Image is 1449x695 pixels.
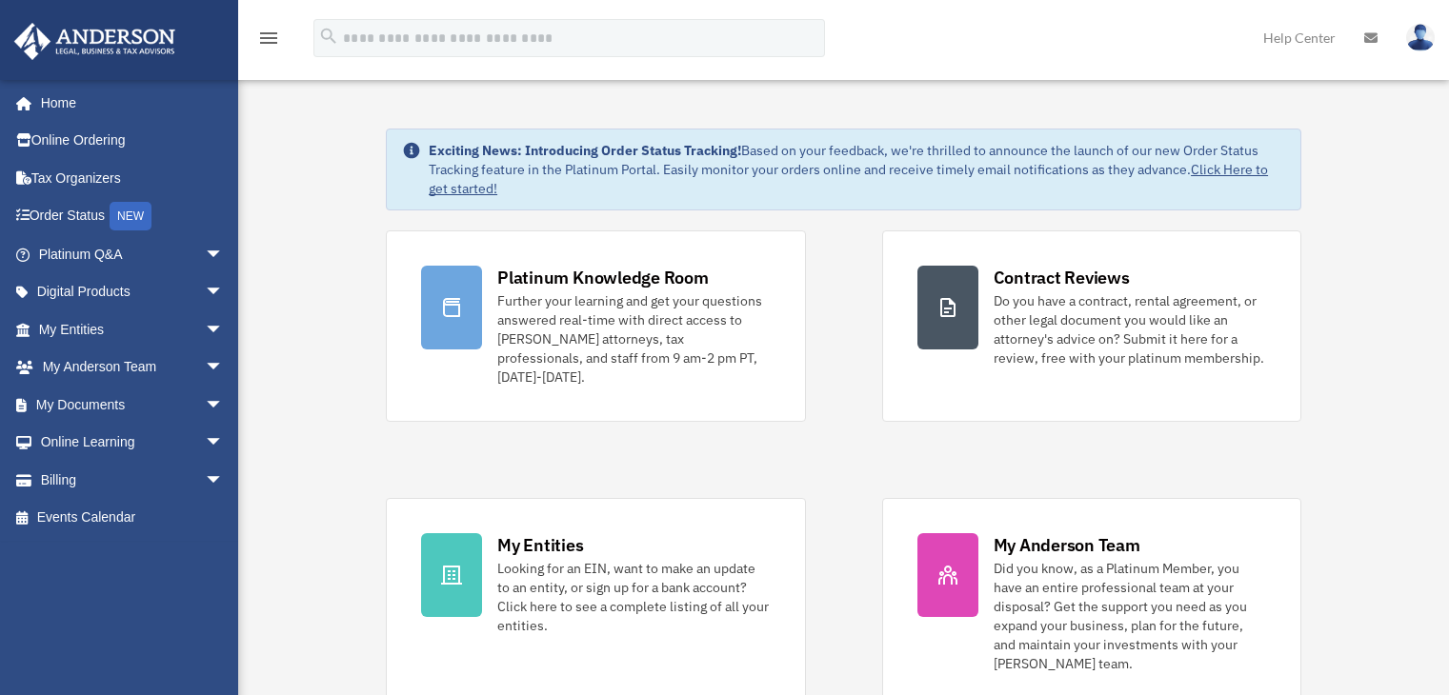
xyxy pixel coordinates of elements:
span: arrow_drop_down [205,424,243,463]
i: search [318,26,339,47]
a: Online Ordering [13,122,252,160]
div: Contract Reviews [994,266,1130,289]
strong: Exciting News: Introducing Order Status Tracking! [429,142,741,159]
div: Looking for an EIN, want to make an update to an entity, or sign up for a bank account? Click her... [497,559,770,635]
div: Platinum Knowledge Room [497,266,709,289]
i: menu [257,27,280,50]
img: Anderson Advisors Platinum Portal [9,23,181,60]
span: arrow_drop_down [205,310,243,349]
a: Tax Organizers [13,159,252,197]
div: My Anderson Team [994,533,1140,557]
span: arrow_drop_down [205,348,243,387]
a: Contract Reviews Do you have a contract, rental agreement, or other legal document you would like... [882,230,1301,422]
img: User Pic [1406,24,1435,51]
a: Digital Productsarrow_drop_down [13,273,252,311]
a: Click Here to get started! [429,161,1268,197]
a: My Anderson Teamarrow_drop_down [13,348,252,387]
span: arrow_drop_down [205,235,243,274]
div: Based on your feedback, we're thrilled to announce the launch of our new Order Status Tracking fe... [429,141,1285,198]
a: Platinum Q&Aarrow_drop_down [13,235,252,273]
span: arrow_drop_down [205,273,243,312]
a: Billingarrow_drop_down [13,461,252,499]
div: Did you know, as a Platinum Member, you have an entire professional team at your disposal? Get th... [994,559,1266,673]
a: Order StatusNEW [13,197,252,236]
span: arrow_drop_down [205,386,243,425]
div: Further your learning and get your questions answered real-time with direct access to [PERSON_NAM... [497,291,770,387]
div: My Entities [497,533,583,557]
div: NEW [110,202,151,230]
a: My Documentsarrow_drop_down [13,386,252,424]
span: arrow_drop_down [205,461,243,500]
a: Events Calendar [13,499,252,537]
a: My Entitiesarrow_drop_down [13,310,252,348]
a: menu [257,33,280,50]
div: Do you have a contract, rental agreement, or other legal document you would like an attorney's ad... [994,291,1266,367]
a: Platinum Knowledge Room Further your learning and get your questions answered real-time with dire... [386,230,805,422]
a: Home [13,84,243,122]
a: Online Learningarrow_drop_down [13,424,252,462]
